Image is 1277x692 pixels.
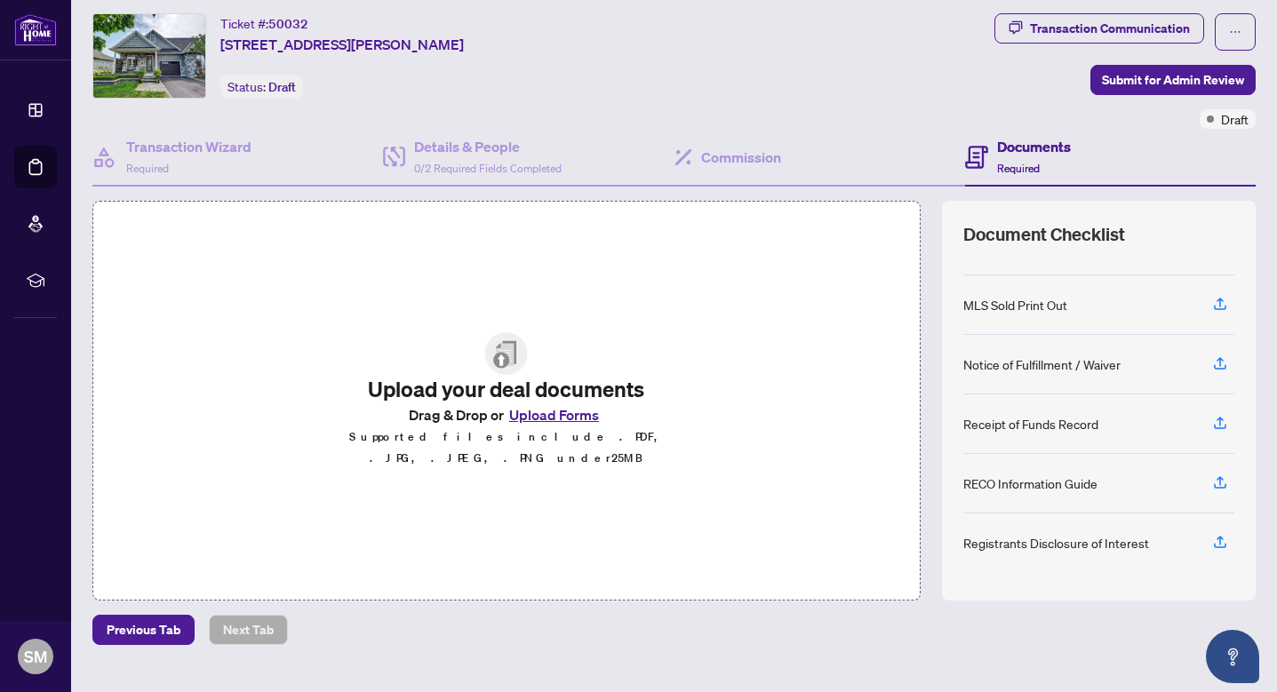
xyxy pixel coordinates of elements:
[126,136,251,157] h4: Transaction Wizard
[107,616,180,644] span: Previous Tab
[1030,14,1190,43] div: Transaction Communication
[997,162,1040,175] span: Required
[335,426,677,469] p: Supported files include .PDF, .JPG, .JPEG, .PNG under 25 MB
[1221,109,1249,129] span: Draft
[963,533,1149,553] div: Registrants Disclosure of Interest
[268,79,296,95] span: Draft
[335,375,677,403] h2: Upload your deal documents
[24,644,47,669] span: SM
[220,34,464,55] span: [STREET_ADDRESS][PERSON_NAME]
[414,136,562,157] h4: Details & People
[1090,65,1256,95] button: Submit for Admin Review
[701,147,781,168] h4: Commission
[994,13,1204,44] button: Transaction Communication
[414,162,562,175] span: 0/2 Required Fields Completed
[963,473,1097,493] div: RECO Information Guide
[504,403,604,426] button: Upload Forms
[92,615,195,645] button: Previous Tab
[220,13,308,34] div: Ticket #:
[1206,630,1259,683] button: Open asap
[220,75,303,99] div: Status:
[209,615,288,645] button: Next Tab
[14,13,57,46] img: logo
[963,414,1098,433] div: Receipt of Funds Record
[485,332,528,375] img: File Upload
[321,318,691,483] span: File UploadUpload your deal documentsDrag & Drop orUpload FormsSupported files include .PDF, .JPG...
[126,162,169,175] span: Required
[963,295,1067,314] div: MLS Sold Print Out
[268,16,308,32] span: 50032
[93,14,205,98] img: IMG-X12355205_1.jpg
[963,222,1125,247] span: Document Checklist
[409,403,604,426] span: Drag & Drop or
[1102,66,1244,94] span: Submit for Admin Review
[997,136,1071,157] h4: Documents
[1229,26,1241,38] span: ellipsis
[963,354,1121,374] div: Notice of Fulfillment / Waiver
